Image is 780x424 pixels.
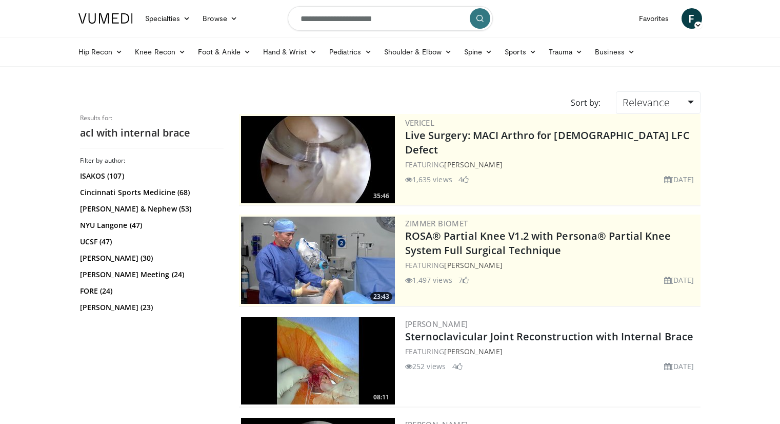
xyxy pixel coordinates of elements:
[80,157,224,165] h3: Filter by author:
[192,42,257,62] a: Foot & Ankle
[405,174,452,185] li: 1,635 views
[80,171,221,181] a: ISAKOS (107)
[664,361,694,372] li: [DATE]
[139,8,197,29] a: Specialties
[80,187,221,198] a: Cincinnati Sports Medicine (68)
[405,361,446,372] li: 252 views
[444,160,502,169] a: [PERSON_NAME]
[405,260,698,271] div: FEATURING
[80,253,221,263] a: [PERSON_NAME] (30)
[452,361,463,372] li: 4
[633,8,675,29] a: Favorites
[664,275,694,285] li: [DATE]
[80,114,224,122] p: Results for:
[72,42,129,62] a: Hip Recon
[241,116,395,203] a: 35:46
[257,42,323,62] a: Hand & Wrist
[378,42,458,62] a: Shoulder & Elbow
[241,116,395,203] img: eb023345-1e2d-4374-a840-ddbc99f8c97c.300x170_q85_crop-smart_upscale.jpg
[444,260,502,270] a: [PERSON_NAME]
[405,159,698,170] div: FEATURING
[80,302,221,313] a: [PERSON_NAME] (23)
[458,275,469,285] li: 7
[405,128,690,157] a: Live Surgery: MACI Arthro for [DEMOGRAPHIC_DATA] LFC Defect
[241,317,395,404] a: 08:11
[288,6,493,31] input: Search topics, interventions
[458,42,498,62] a: Spine
[80,126,224,140] h2: acl with internal brace
[498,42,543,62] a: Sports
[405,330,694,343] a: Sternoclavicular Joint Reconstruction with Internal Brace
[80,220,221,230] a: NYU Langone (47)
[370,191,392,201] span: 35:46
[543,42,589,62] a: Trauma
[241,217,395,304] img: 99b1778f-d2b2-419a-8659-7269f4b428ba.300x170_q85_crop-smart_upscale.jpg
[664,174,694,185] li: [DATE]
[80,269,221,280] a: [PERSON_NAME] Meeting (24)
[78,13,133,24] img: VuMedi Logo
[616,91,700,114] a: Relevance
[80,286,221,296] a: FORE (24)
[405,229,671,257] a: ROSA® Partial Knee V1.2 with Persona® Partial Knee System Full Surgical Technique
[129,42,192,62] a: Knee Recon
[623,95,670,109] span: Relevance
[323,42,378,62] a: Pediatrics
[405,275,452,285] li: 1,497 views
[458,174,469,185] li: 4
[563,91,608,114] div: Sort by:
[241,217,395,304] a: 23:43
[589,42,641,62] a: Business
[405,118,435,128] a: Vericel
[370,292,392,301] span: 23:43
[370,393,392,402] span: 08:11
[196,8,244,29] a: Browse
[405,319,468,329] a: [PERSON_NAME]
[405,218,468,228] a: Zimmer Biomet
[241,317,395,404] img: 5235ebf1-1e42-43ea-b322-e39e20a6d0e8.300x170_q85_crop-smart_upscale.jpg
[80,204,221,214] a: [PERSON_NAME] & Nephew (53)
[682,8,702,29] a: F
[405,346,698,357] div: FEATURING
[444,346,502,356] a: [PERSON_NAME]
[80,237,221,247] a: UCSF (47)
